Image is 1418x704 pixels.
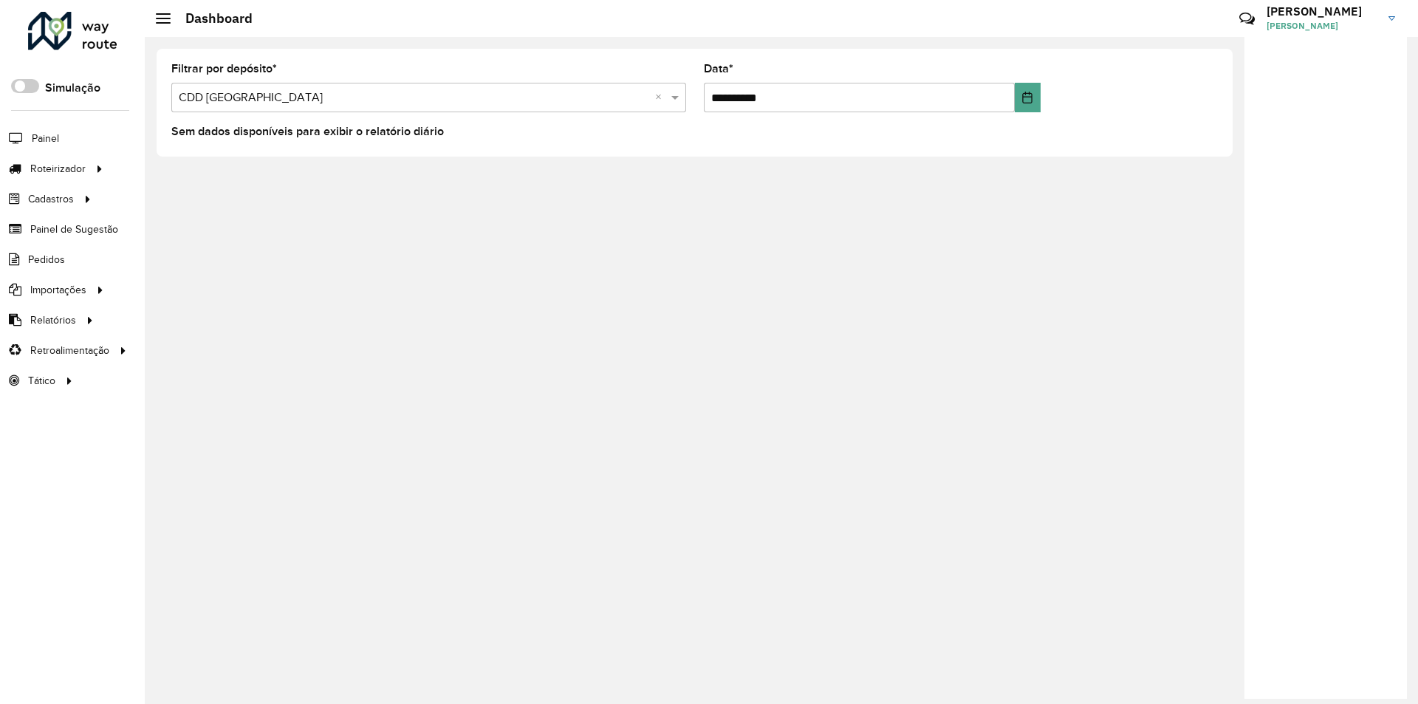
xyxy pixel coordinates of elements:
label: Filtrar por depósito [171,60,277,78]
h2: Dashboard [171,10,253,27]
label: Data [704,60,733,78]
span: Painel de Sugestão [30,222,118,237]
a: Contato Rápido [1231,3,1263,35]
label: Simulação [45,79,100,97]
label: Sem dados disponíveis para exibir o relatório diário [171,123,444,140]
span: Retroalimentação [30,343,109,358]
h3: [PERSON_NAME] [1267,4,1377,18]
span: Importações [30,282,86,298]
span: [PERSON_NAME] [1267,19,1377,33]
span: Cadastros [28,191,74,207]
span: Relatórios [30,312,76,328]
span: Pedidos [28,252,65,267]
span: Painel [32,131,59,146]
span: Clear all [655,89,668,106]
button: Choose Date [1015,83,1041,112]
span: Tático [28,373,55,389]
span: Roteirizador [30,161,86,177]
